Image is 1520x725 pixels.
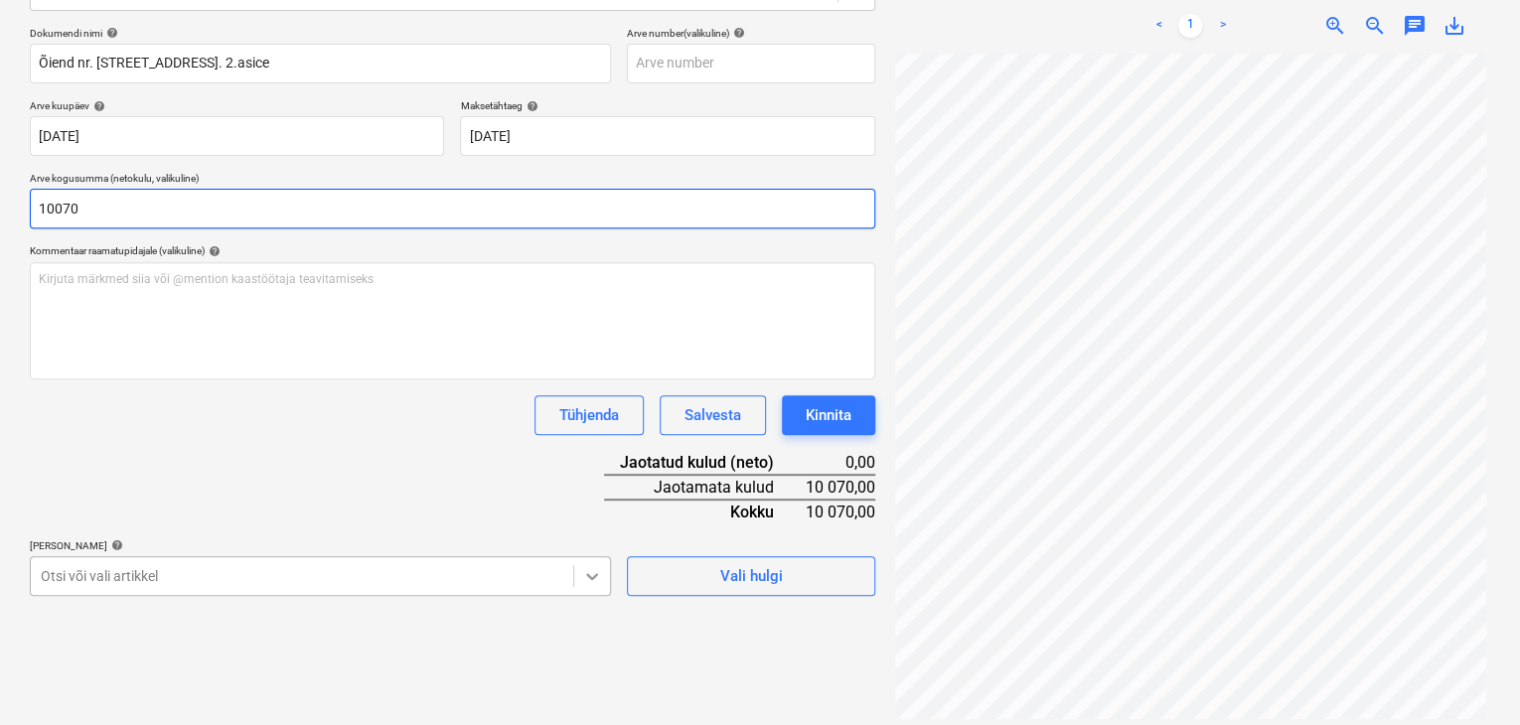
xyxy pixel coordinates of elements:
[1403,14,1427,38] span: chat
[684,402,741,428] div: Salvesta
[30,172,875,189] p: Arve kogusumma (netokulu, valikuline)
[729,27,745,39] span: help
[806,402,851,428] div: Kinnita
[604,475,806,500] div: Jaotamata kulud
[1421,630,1520,725] div: Vestlusvidin
[30,116,444,156] input: Arve kuupäeva pole määratud.
[30,27,611,40] div: Dokumendi nimi
[522,100,537,112] span: help
[460,116,874,156] input: Tähtaega pole määratud
[627,27,875,40] div: Arve number (valikuline)
[660,395,766,435] button: Salvesta
[604,500,806,523] div: Kokku
[627,556,875,596] button: Vali hulgi
[30,189,875,228] input: Arve kogusumma (netokulu, valikuline)
[1421,630,1520,725] iframe: Chat Widget
[559,402,619,428] div: Tühjenda
[30,539,611,552] div: [PERSON_NAME]
[89,100,105,112] span: help
[806,475,875,500] div: 10 070,00
[719,563,782,589] div: Vali hulgi
[30,99,444,112] div: Arve kuupäev
[30,44,611,83] input: Dokumendi nimi
[1443,14,1466,38] span: save_alt
[102,27,118,39] span: help
[30,244,875,257] div: Kommentaar raamatupidajale (valikuline)
[107,539,123,551] span: help
[1363,14,1387,38] span: zoom_out
[460,99,874,112] div: Maksetähtaeg
[1323,14,1347,38] span: zoom_in
[534,395,644,435] button: Tühjenda
[1146,14,1170,38] a: Previous page
[806,500,875,523] div: 10 070,00
[627,44,875,83] input: Arve number
[205,245,221,257] span: help
[1178,14,1202,38] a: Page 1 is your current page
[1210,14,1234,38] a: Next page
[604,451,806,475] div: Jaotatud kulud (neto)
[782,395,875,435] button: Kinnita
[806,451,875,475] div: 0,00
